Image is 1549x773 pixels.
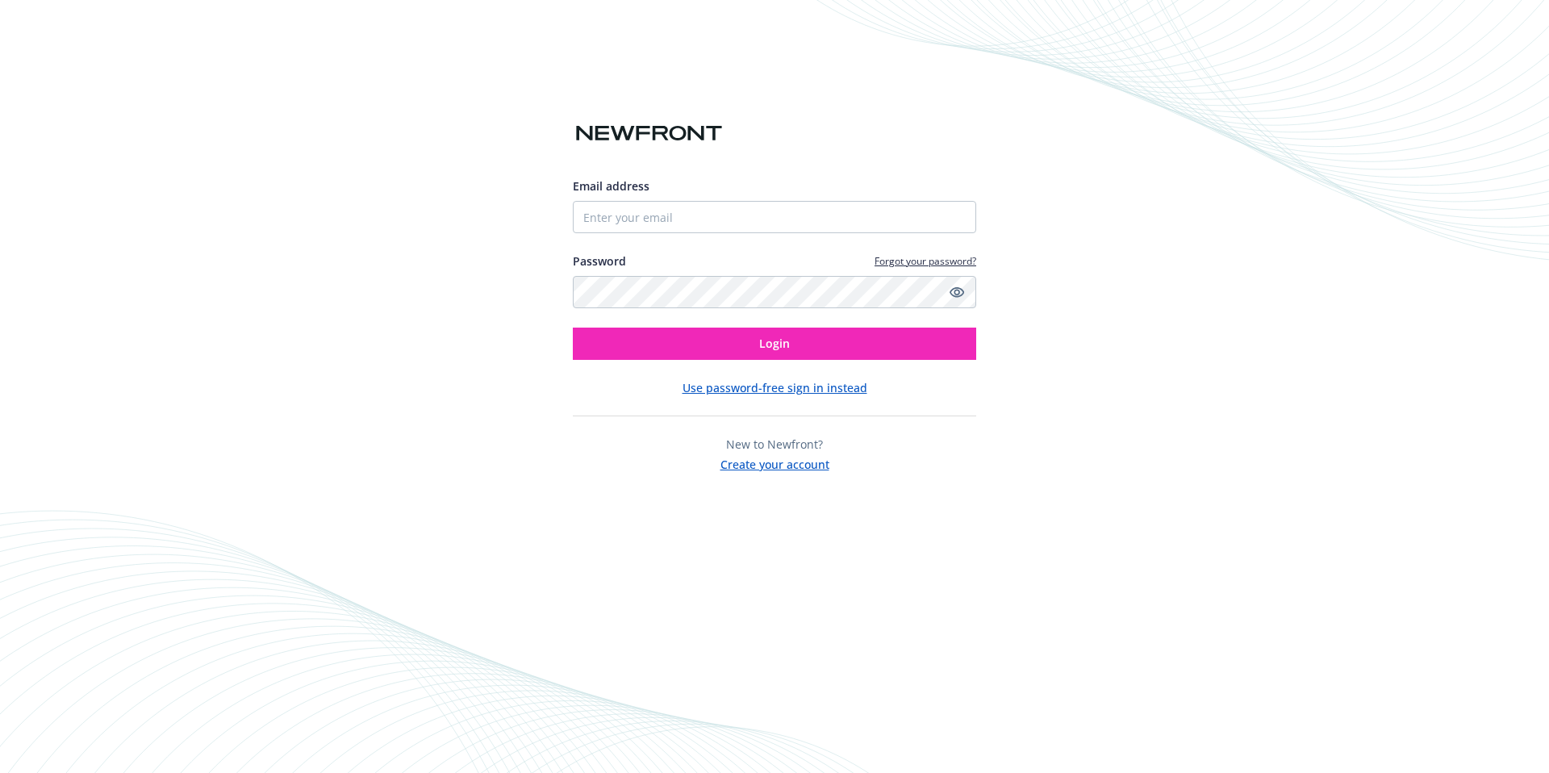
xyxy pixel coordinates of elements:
[947,282,967,302] a: Show password
[573,276,976,308] input: Enter your password
[573,253,626,270] label: Password
[726,437,823,452] span: New to Newfront?
[875,254,976,268] a: Forgot your password?
[573,328,976,360] button: Login
[683,379,867,396] button: Use password-free sign in instead
[759,336,790,351] span: Login
[573,201,976,233] input: Enter your email
[720,453,829,473] button: Create your account
[573,119,725,148] img: Newfront logo
[573,178,649,194] span: Email address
